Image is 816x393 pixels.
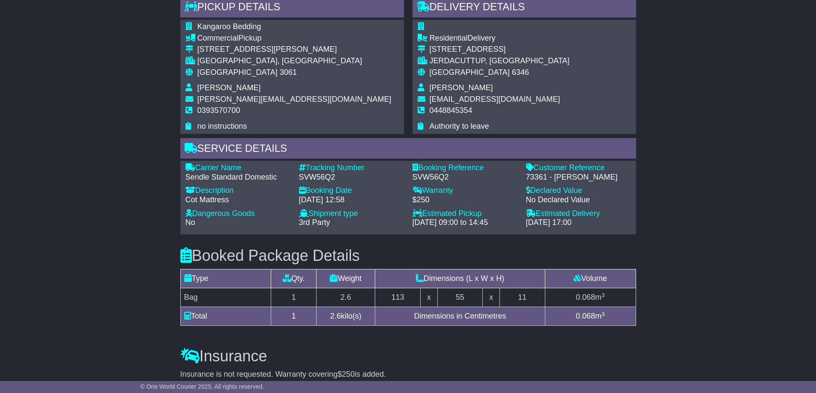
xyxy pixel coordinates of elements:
span: 0.068 [576,293,595,301]
span: $250 [338,370,355,378]
td: x [421,288,437,307]
span: [PERSON_NAME] [430,83,493,92]
sup: 3 [601,292,605,298]
div: Sendle Standard Domestic [185,173,290,182]
span: [GEOGRAPHIC_DATA] [430,68,510,77]
td: Dimensions in Centimetres [375,307,545,326]
td: Dimensions (L x W x H) [375,269,545,288]
span: Authority to leave [430,122,489,130]
td: Total [180,307,271,326]
td: Volume [545,269,636,288]
h3: Booked Package Details [180,247,636,264]
td: 1 [271,307,317,326]
td: x [483,288,499,307]
span: 3061 [280,68,297,77]
div: [DATE] 17:00 [526,218,631,228]
td: Weight [317,269,375,288]
div: [GEOGRAPHIC_DATA], [GEOGRAPHIC_DATA] [197,56,392,66]
div: Customer Reference [526,163,631,173]
div: Booking Date [299,186,404,195]
h3: Insurance [180,348,636,365]
span: Kangaroo Bedding [197,22,261,31]
div: Description [185,186,290,195]
div: Service Details [180,138,636,161]
div: Pickup [197,34,392,43]
div: Booking Reference [412,163,517,173]
div: SVW56Q2 [299,173,404,182]
td: Bag [180,288,271,307]
span: Residential [430,34,468,42]
span: [PERSON_NAME][EMAIL_ADDRESS][DOMAIN_NAME] [197,95,392,103]
span: 0393570700 [197,106,240,115]
div: Delivery [430,34,570,43]
span: [GEOGRAPHIC_DATA] [197,68,278,77]
td: 11 [499,288,545,307]
td: 1 [271,288,317,307]
span: 0448845354 [430,106,472,115]
td: kilo(s) [317,307,375,326]
span: 6346 [512,68,529,77]
td: m [545,288,636,307]
td: Type [180,269,271,288]
span: [EMAIL_ADDRESS][DOMAIN_NAME] [430,95,560,103]
td: m [545,307,636,326]
div: Carrier Name [185,163,290,173]
div: JERDACUTTUP, [GEOGRAPHIC_DATA] [430,56,570,66]
td: 2.6 [317,288,375,307]
td: Qty. [271,269,317,288]
td: 55 [437,288,483,307]
div: Shipment type [299,209,404,219]
span: 3rd Party [299,218,330,227]
div: [STREET_ADDRESS] [430,45,570,54]
sup: 3 [601,311,605,317]
span: 0.068 [576,312,595,320]
div: Estimated Pickup [412,209,517,219]
div: Warranty [412,186,517,195]
div: Dangerous Goods [185,209,290,219]
div: No Declared Value [526,195,631,205]
div: Tracking Number [299,163,404,173]
div: Estimated Delivery [526,209,631,219]
div: Cot Mattress [185,195,290,205]
div: $250 [412,195,517,205]
div: 73361 - [PERSON_NAME] [526,173,631,182]
div: Insurance is not requested. Warranty covering is added. [180,370,636,379]
span: no instructions [197,122,247,130]
td: 113 [375,288,421,307]
div: [DATE] 12:58 [299,195,404,205]
span: No [185,218,195,227]
span: Commercial [197,34,239,42]
div: SVW56Q2 [412,173,517,182]
div: Declared Value [526,186,631,195]
div: [STREET_ADDRESS][PERSON_NAME] [197,45,392,54]
span: © One World Courier 2025. All rights reserved. [140,383,264,390]
span: 2.6 [330,312,341,320]
span: [PERSON_NAME] [197,83,261,92]
div: [DATE] 09:00 to 14:45 [412,218,517,228]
